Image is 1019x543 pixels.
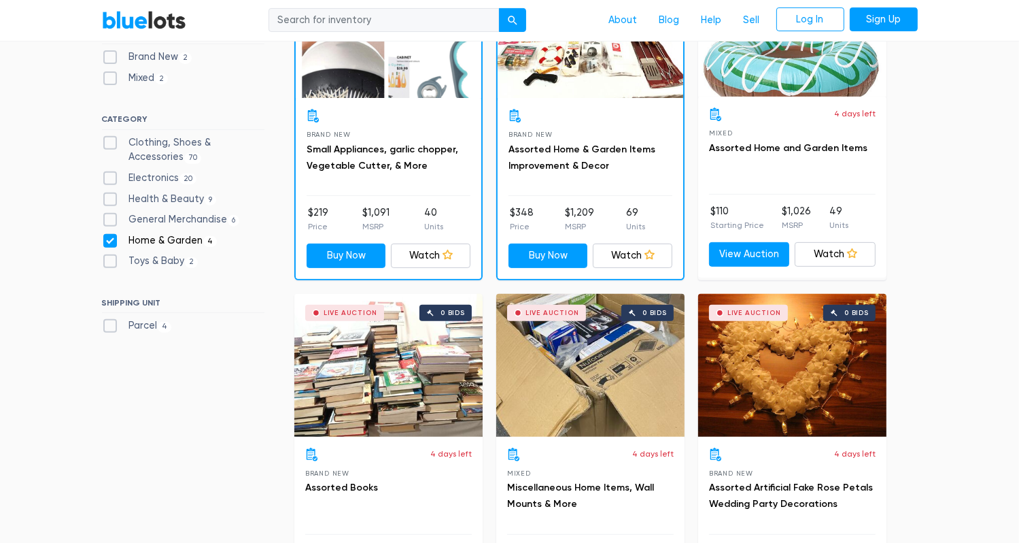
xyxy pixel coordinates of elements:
[565,205,594,233] li: $1,209
[593,244,672,268] a: Watch
[324,310,377,316] div: Live Auction
[391,244,470,268] a: Watch
[307,144,458,171] a: Small Appliances, garlic chopper, Vegetable Cutter, & More
[179,52,192,63] span: 2
[496,294,685,437] a: Live Auction 0 bids
[102,114,264,129] h6: CATEGORY
[834,448,876,460] p: 4 days left
[698,294,886,437] a: Live Auction 0 bids
[626,220,645,233] p: Units
[782,219,811,231] p: MSRP
[430,448,472,460] p: 4 days left
[829,219,848,231] p: Units
[102,50,192,65] label: Brand New
[184,153,202,164] span: 70
[844,310,869,316] div: 0 bids
[424,220,443,233] p: Units
[642,310,667,316] div: 0 bids
[102,171,197,186] label: Electronics
[598,7,649,33] a: About
[709,242,790,267] a: View Auction
[362,220,390,233] p: MSRP
[649,7,691,33] a: Blog
[102,212,240,227] label: General Merchandise
[102,233,218,248] label: Home & Garden
[709,482,873,510] a: Assorted Artificial Fake Rose Petals Wedding Party Decorations
[185,257,198,268] span: 2
[834,108,876,120] p: 4 days left
[155,73,169,84] span: 2
[710,219,764,231] p: Starting Price
[850,7,918,32] a: Sign Up
[305,470,349,477] span: Brand New
[626,205,645,233] li: 69
[565,220,594,233] p: MSRP
[510,220,534,233] p: Price
[205,195,217,205] span: 9
[782,204,811,231] li: $1,026
[525,310,579,316] div: Live Auction
[507,482,654,510] a: Miscellaneous Home Items, Wall Mounts & More
[308,205,328,233] li: $219
[795,242,876,267] a: Watch
[691,7,733,33] a: Help
[776,7,844,32] a: Log In
[508,131,553,138] span: Brand New
[158,322,172,333] span: 4
[424,205,443,233] li: 40
[102,71,169,86] label: Mixed
[508,244,588,268] a: Buy Now
[507,470,531,477] span: Mixed
[709,470,753,477] span: Brand New
[228,215,240,226] span: 6
[307,131,351,138] span: Brand New
[102,254,198,269] label: Toys & Baby
[727,310,781,316] div: Live Auction
[829,204,848,231] li: 49
[269,8,500,33] input: Search for inventory
[709,129,733,137] span: Mixed
[508,144,655,171] a: Assorted Home & Garden Items Improvement & Decor
[102,298,264,313] h6: SHIPPING UNIT
[733,7,771,33] a: Sell
[179,174,197,184] span: 20
[203,236,218,247] span: 4
[305,482,378,493] a: Assorted Books
[362,205,390,233] li: $1,091
[441,310,465,316] div: 0 bids
[102,135,264,165] label: Clothing, Shoes & Accessories
[632,448,674,460] p: 4 days left
[102,318,172,333] label: Parcel
[308,220,328,233] p: Price
[710,204,764,231] li: $110
[102,10,186,30] a: BlueLots
[307,244,386,268] a: Buy Now
[709,142,867,154] a: Assorted Home and Garden Items
[294,294,483,437] a: Live Auction 0 bids
[510,205,534,233] li: $348
[102,192,217,207] label: Health & Beauty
